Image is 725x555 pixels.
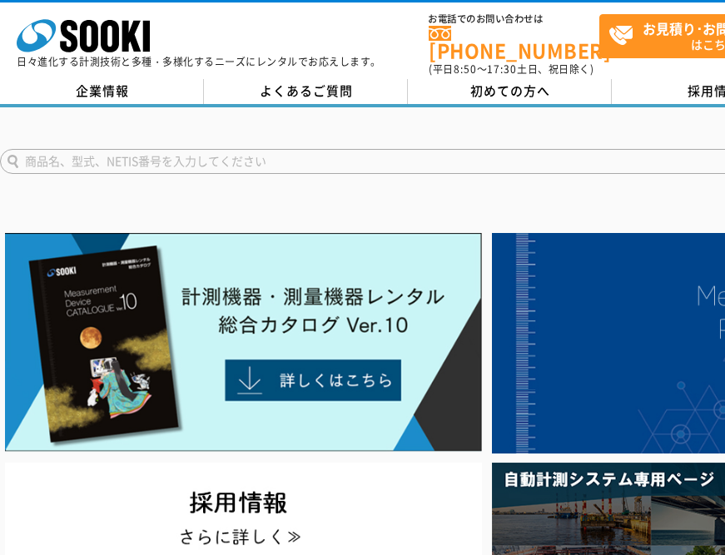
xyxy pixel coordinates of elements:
[429,62,593,77] span: (平日 ～ 土日、祝日除く)
[5,233,482,452] img: Catalog Ver10
[429,26,599,60] a: [PHONE_NUMBER]
[487,62,517,77] span: 17:30
[429,14,599,24] span: お電話でのお問い合わせは
[408,79,612,104] a: 初めての方へ
[204,79,408,104] a: よくあるご質問
[470,82,550,100] span: 初めての方へ
[17,57,381,67] p: 日々進化する計測技術と多種・多様化するニーズにレンタルでお応えします。
[454,62,477,77] span: 8:50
